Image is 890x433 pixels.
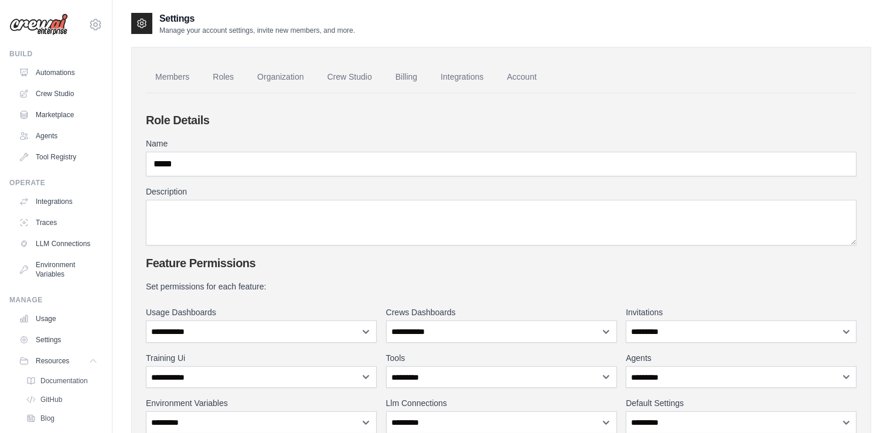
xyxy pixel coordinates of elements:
label: Llm Connections [386,397,617,409]
label: Agents [626,352,857,364]
a: Agents [14,127,103,145]
a: Integrations [431,62,493,93]
a: Usage [14,309,103,328]
label: Invitations [626,306,857,318]
h2: Feature Permissions [146,255,857,271]
label: Description [146,186,857,197]
label: Usage Dashboards [146,306,377,318]
span: Documentation [40,376,88,386]
span: Resources [36,356,69,366]
a: Integrations [14,192,103,211]
a: Roles [203,62,243,93]
label: Crews Dashboards [386,306,617,318]
a: Blog [21,410,103,427]
label: Tools [386,352,617,364]
p: Manage your account settings, invite new members, and more. [159,26,355,35]
a: Crew Studio [14,84,103,103]
label: Environment Variables [146,397,377,409]
a: Automations [14,63,103,82]
span: Blog [40,414,54,423]
h2: Role Details [146,112,857,128]
a: Documentation [21,373,103,389]
a: Settings [14,330,103,349]
span: GitHub [40,395,62,404]
a: Crew Studio [318,62,381,93]
legend: Set permissions for each feature: [146,281,857,292]
a: Account [497,62,546,93]
button: Resources [14,352,103,370]
div: Manage [9,295,103,305]
a: Tool Registry [14,148,103,166]
a: Marketplace [14,105,103,124]
div: Build [9,49,103,59]
label: Training Ui [146,352,377,364]
a: Members [146,62,199,93]
a: Traces [14,213,103,232]
h2: Settings [159,12,355,26]
a: GitHub [21,391,103,408]
label: Default Settings [626,397,857,409]
div: Operate [9,178,103,187]
label: Name [146,138,857,149]
a: Environment Variables [14,255,103,284]
a: Billing [386,62,427,93]
a: LLM Connections [14,234,103,253]
a: Organization [248,62,313,93]
img: Logo [9,13,68,36]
